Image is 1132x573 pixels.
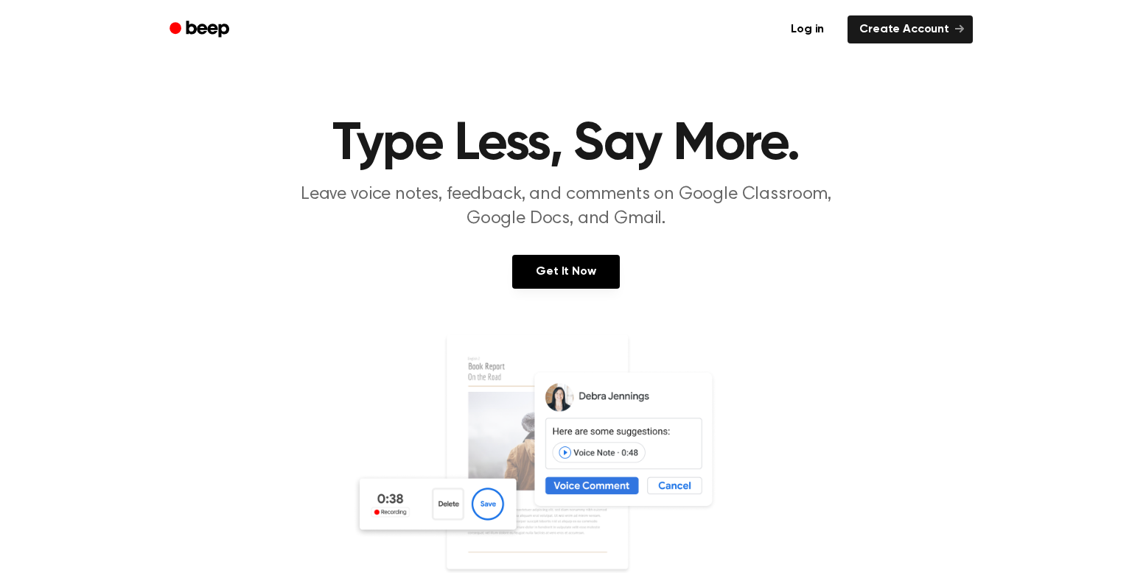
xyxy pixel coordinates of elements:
a: Log in [776,13,839,46]
a: Create Account [848,15,973,43]
a: Beep [159,15,242,44]
h1: Type Less, Say More. [189,118,943,171]
a: Get It Now [512,255,619,289]
p: Leave voice notes, feedback, and comments on Google Classroom, Google Docs, and Gmail. [283,183,849,231]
